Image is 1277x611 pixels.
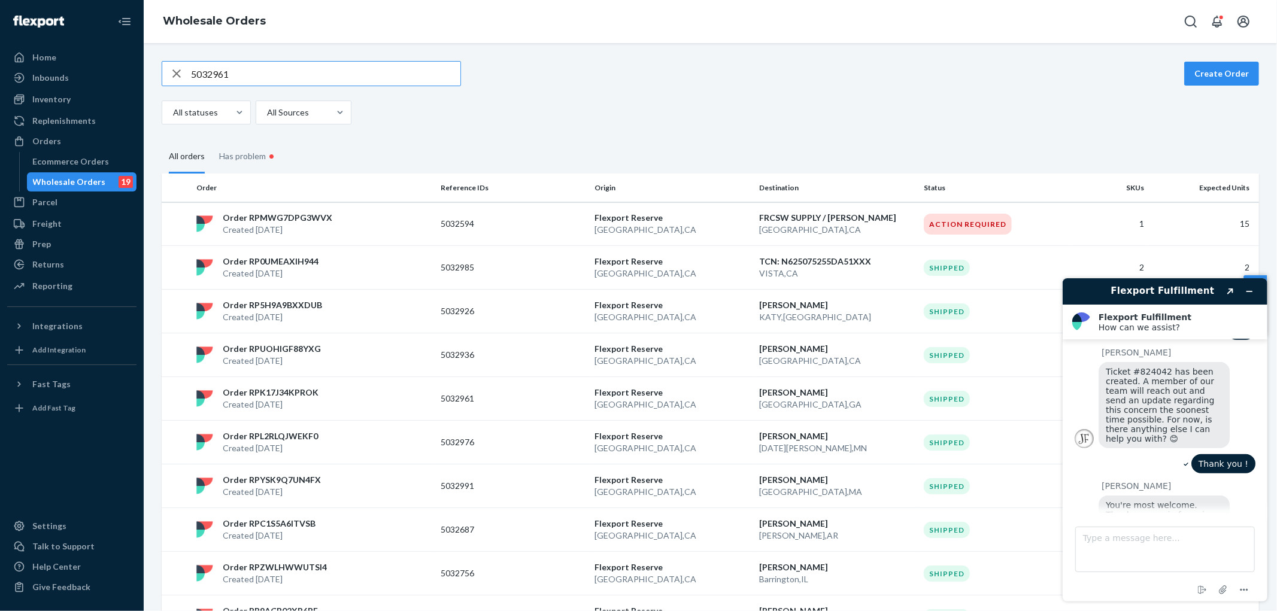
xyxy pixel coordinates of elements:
[32,561,81,573] div: Help Center
[119,176,133,188] div: 19
[169,141,205,174] div: All orders
[7,516,137,536] a: Settings
[223,430,318,442] p: Order RPL2RLQJWEKF0
[924,303,970,320] div: Shipped
[594,267,750,279] p: [GEOGRAPHIC_DATA] , CA
[1184,62,1259,86] button: Create Order
[594,518,750,530] p: Flexport Reserve
[7,577,137,597] button: Give Feedback
[223,224,332,236] p: Created [DATE]
[7,68,137,87] a: Inbounds
[223,311,322,323] p: Created [DATE]
[441,436,536,448] p: 5032976
[590,174,754,202] th: Origin
[436,174,590,202] th: Reference IDs
[223,355,321,367] p: Created [DATE]
[7,90,137,109] a: Inventory
[196,478,213,494] img: flexport logo
[754,174,919,202] th: Destination
[7,111,137,130] a: Replenishments
[27,152,137,171] a: Ecommerce Orders
[266,107,267,118] input: All Sources
[7,537,137,556] button: Talk to Support
[196,434,213,451] img: flexport logo
[759,212,914,224] p: FRCSW SUPPLY / [PERSON_NAME]
[219,139,277,174] div: Has problem
[191,62,460,86] input: Search orders
[196,521,213,538] img: flexport logo
[441,567,536,579] p: 5032756
[759,256,914,267] p: TCN: N625075255DA51XXX
[759,474,914,486] p: [PERSON_NAME]
[33,176,106,188] div: Wholesale Orders
[924,522,970,538] div: Shipped
[7,193,137,212] a: Parcel
[7,214,137,233] a: Freight
[1149,246,1259,290] td: 2
[7,235,137,254] a: Prep
[223,212,332,224] p: Order RPMWG7DPG3WVX
[441,480,536,492] p: 5032991
[924,347,970,363] div: Shipped
[441,524,536,536] p: 5032687
[759,573,914,585] p: Barrington , IL
[153,4,275,39] ol: breadcrumbs
[594,442,750,454] p: [GEOGRAPHIC_DATA] , CA
[32,403,75,413] div: Add Fast Tag
[594,561,750,573] p: Flexport Reserve
[32,196,57,208] div: Parcel
[441,349,536,361] p: 5032936
[223,387,319,399] p: Order RPK17J34KPROK
[196,346,213,363] img: flexport logo
[594,299,750,311] p: Flexport Reserve
[441,262,536,273] p: 5032985
[223,561,327,573] p: Order RPZWLHWWUTSI4
[594,530,750,542] p: [GEOGRAPHIC_DATA] , CA
[223,299,322,311] p: Order RP5H9A9BXXDUB
[33,156,110,168] div: Ecommerce Orders
[172,107,173,118] input: All statuses
[759,486,914,498] p: [GEOGRAPHIC_DATA] , MA
[32,520,66,532] div: Settings
[113,10,137,34] button: Close Navigation
[759,299,914,311] p: [PERSON_NAME]
[32,218,62,230] div: Freight
[223,486,321,498] p: Created [DATE]
[7,317,137,336] button: Integrations
[32,51,56,63] div: Home
[759,355,914,367] p: [GEOGRAPHIC_DATA] , CA
[32,72,69,84] div: Inbounds
[32,115,96,127] div: Replenishments
[32,280,72,292] div: Reporting
[223,518,316,530] p: Order RPC1S5A6ITVSB
[441,218,536,230] p: 5032594
[1072,202,1149,246] td: 1
[594,430,750,442] p: Flexport Reserve
[759,224,914,236] p: [GEOGRAPHIC_DATA] , CA
[196,303,213,320] img: flexport logo
[223,573,327,585] p: Created [DATE]
[7,557,137,576] a: Help Center
[223,267,319,279] p: Created [DATE]
[759,442,914,454] p: [DATE][PERSON_NAME] , MN
[1179,10,1203,34] button: Open Search Box
[7,48,137,67] a: Home
[7,255,137,274] a: Returns
[594,256,750,267] p: Flexport Reserve
[13,16,64,28] img: Flexport logo
[196,565,213,582] img: flexport logo
[924,214,1012,235] div: Action Required
[32,345,86,355] div: Add Integration
[759,387,914,399] p: [PERSON_NAME]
